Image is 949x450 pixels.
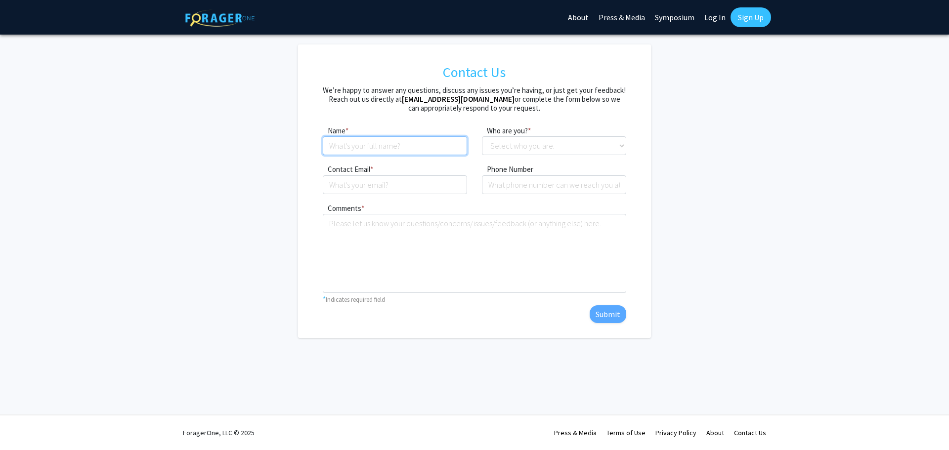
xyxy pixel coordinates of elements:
[590,305,626,323] button: Submit
[323,136,467,155] input: What's your full name?
[482,164,533,175] label: Phone Number
[323,164,370,175] label: Contact Email
[731,7,771,27] a: Sign Up
[402,94,515,104] a: [EMAIL_ADDRESS][DOMAIN_NAME]
[554,428,597,437] a: Press & Media
[7,406,42,443] iframe: Chat
[326,295,385,303] small: Indicates required field
[655,428,696,437] a: Privacy Policy
[323,203,361,214] label: Comments
[606,428,646,437] a: Terms of Use
[734,428,766,437] a: Contact Us
[183,415,255,450] div: ForagerOne, LLC © 2025
[323,125,345,137] label: Name
[482,125,528,137] label: Who are you?
[323,59,626,86] h1: Contact Us
[323,175,467,194] input: What's your email?
[482,175,626,194] input: What phone number can we reach you at?
[323,86,626,113] h5: We’re happy to answer any questions, discuss any issues you’re having, or just get your feedback!...
[706,428,724,437] a: About
[185,9,255,27] img: ForagerOne Logo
